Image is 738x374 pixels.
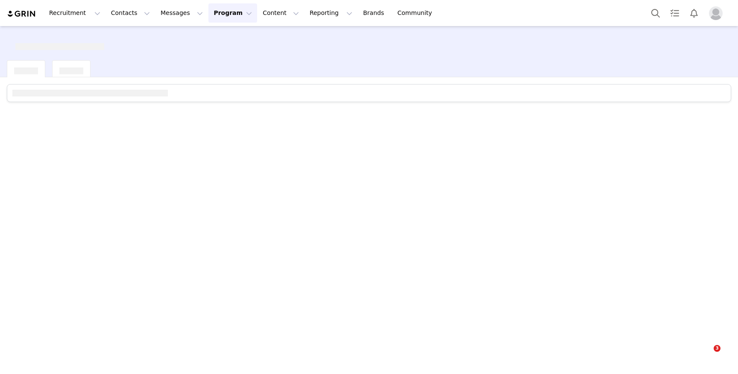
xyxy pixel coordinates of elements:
[392,3,441,23] a: Community
[704,6,731,20] button: Profile
[696,345,717,365] iframe: Intercom live chat
[305,3,357,23] button: Reporting
[14,61,38,74] div: [object Object]
[665,3,684,23] a: Tasks
[714,345,720,352] span: 3
[7,10,37,18] img: grin logo
[15,36,104,50] div: [object Object]
[646,3,665,23] button: Search
[155,3,208,23] button: Messages
[208,3,257,23] button: Program
[258,3,304,23] button: Content
[59,61,83,74] div: [object Object]
[709,6,723,20] img: placeholder-profile.jpg
[685,3,703,23] button: Notifications
[106,3,155,23] button: Contacts
[358,3,392,23] a: Brands
[44,3,105,23] button: Recruitment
